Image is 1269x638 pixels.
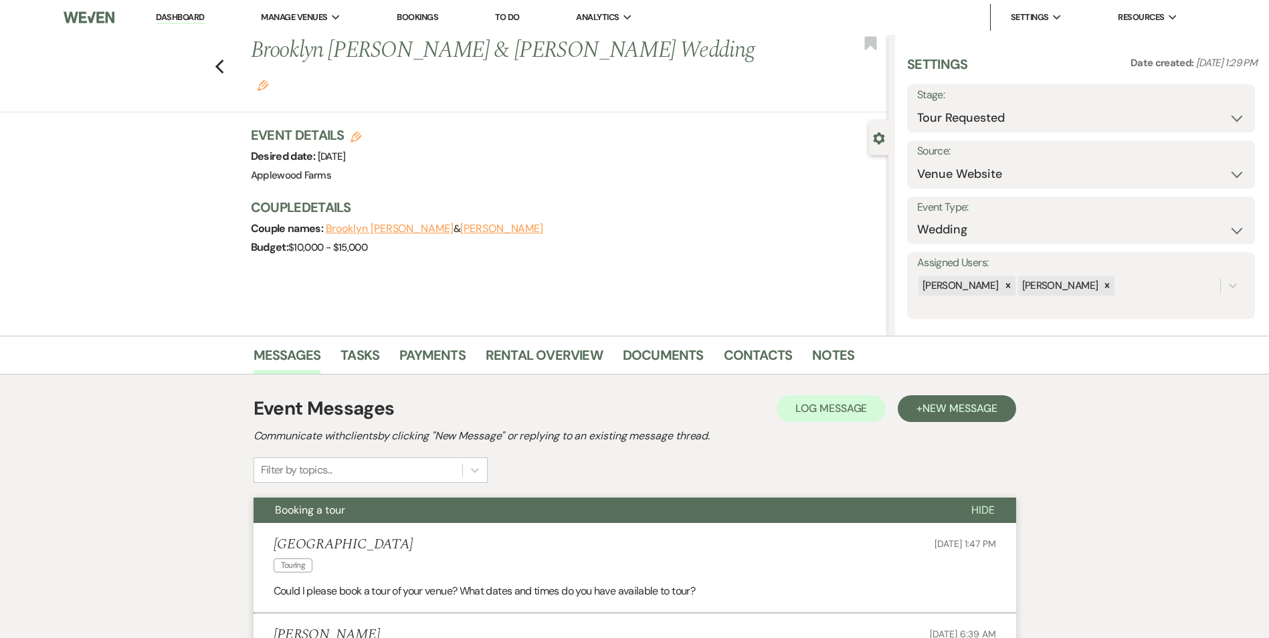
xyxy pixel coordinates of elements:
span: Applewood Farms [251,169,331,182]
span: New Message [922,401,997,415]
span: [DATE] 1:29 PM [1196,56,1257,70]
span: Booking a tour [275,503,345,517]
a: Tasks [340,344,379,374]
h1: Brooklyn [PERSON_NAME] & [PERSON_NAME] Wedding [251,35,756,98]
label: Source: [917,142,1245,161]
label: Event Type: [917,198,1245,217]
span: Resources [1118,11,1164,24]
label: Stage: [917,86,1245,105]
label: Assigned Users: [917,253,1245,273]
span: Log Message [795,401,867,415]
h1: Event Messages [254,395,395,423]
span: $10,000 - $15,000 [288,241,367,254]
a: Dashboard [156,11,204,24]
h5: [GEOGRAPHIC_DATA] [274,536,413,553]
h3: Settings [907,55,968,84]
h3: Couple Details [251,198,875,217]
button: Log Message [777,395,886,422]
span: [DATE] 1:47 PM [935,538,995,550]
span: [DATE] [318,150,346,163]
a: Contacts [724,344,793,374]
span: Manage Venues [261,11,327,24]
button: Close lead details [873,131,885,144]
div: [PERSON_NAME] [918,276,1001,296]
a: Notes [812,344,854,374]
span: Hide [971,503,995,517]
span: & [326,222,544,235]
span: Date created: [1131,56,1196,70]
button: Hide [950,498,1016,523]
img: Weven Logo [64,3,114,31]
a: Documents [623,344,704,374]
span: Settings [1011,11,1049,24]
div: [PERSON_NAME] [1018,276,1100,296]
h3: Event Details [251,126,362,144]
div: Filter by topics... [261,462,332,478]
button: Brooklyn [PERSON_NAME] [326,223,454,234]
h2: Communicate with clients by clicking "New Message" or replying to an existing message thread. [254,428,1016,444]
span: Touring [274,558,313,572]
span: Analytics [576,11,619,24]
a: To Do [495,11,520,23]
a: Bookings [397,11,438,23]
a: Payments [399,344,466,374]
p: Could I please book a tour of your venue? What dates and times do you have available to tour? [274,582,996,600]
button: +New Message [898,395,1015,422]
span: Desired date: [251,149,318,163]
button: [PERSON_NAME] [460,223,543,234]
button: Edit [258,79,268,91]
a: Messages [254,344,321,374]
span: Couple names: [251,221,326,235]
span: Budget: [251,240,289,254]
button: Booking a tour [254,498,950,523]
a: Rental Overview [486,344,603,374]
